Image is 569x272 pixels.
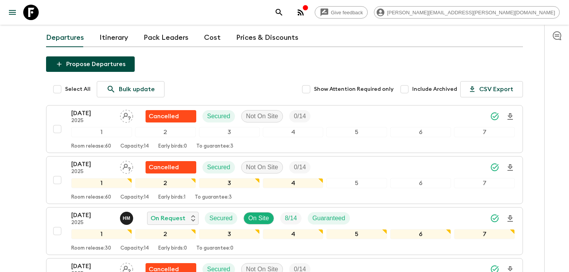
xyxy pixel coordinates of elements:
svg: Download Onboarding [506,112,515,121]
p: To guarantee: 3 [196,143,233,150]
button: Propose Departures [46,56,135,72]
p: Secured [207,112,230,121]
div: On Site [243,212,274,224]
div: 3 [199,178,260,188]
p: Capacity: 14 [120,143,149,150]
svg: Synced Successfully [490,163,499,172]
div: Flash Pack cancellation [146,161,196,173]
p: Early birds: 0 [158,143,187,150]
div: 1 [71,178,132,188]
a: Prices & Discounts [236,29,298,47]
span: Show Attention Required only [314,85,394,93]
div: 5 [326,229,387,239]
p: Guaranteed [312,214,345,223]
div: 6 [390,127,451,137]
p: Capacity: 14 [120,194,149,201]
div: Trip Fill [289,161,310,173]
div: 3 [199,127,260,137]
span: Assign pack leader [120,163,133,169]
button: CSV Export [460,81,523,97]
div: Trip Fill [289,110,310,122]
div: 6 [390,229,451,239]
p: To guarantee: 3 [195,194,232,201]
a: Cost [204,29,221,47]
button: menu [5,5,20,20]
div: 4 [263,127,324,137]
div: 1 [71,127,132,137]
p: Bulk update [119,85,155,94]
button: [DATE]2025Assign pack leaderFlash Pack cancellationSecuredNot On SiteTrip Fill1234567Room release... [46,156,523,204]
div: 3 [199,229,260,239]
div: Flash Pack cancellation [146,110,196,122]
a: Give feedback [315,6,368,19]
div: 7 [454,178,515,188]
p: [DATE] [71,160,114,169]
span: [PERSON_NAME][EMAIL_ADDRESS][PERSON_NAME][DOMAIN_NAME] [383,10,559,15]
p: Room release: 60 [71,143,111,150]
a: Departures [46,29,84,47]
button: [DATE]2025Assign pack leaderFlash Pack cancellationSecuredNot On SiteTrip Fill1234567Room release... [46,105,523,153]
p: On Request [151,214,185,223]
div: Not On Site [241,110,283,122]
div: Secured [205,212,237,224]
svg: Download Onboarding [506,214,515,223]
a: Bulk update [97,81,165,97]
div: Secured [202,161,235,173]
div: 5 [326,127,387,137]
p: Room release: 30 [71,245,111,252]
p: Secured [209,214,233,223]
div: 4 [263,178,324,188]
div: 2 [135,178,196,188]
div: 2 [135,229,196,239]
button: [DATE]2025Hob MedinaOn RequestSecuredOn SiteTrip FillGuaranteed1234567Room release:30Capacity:14E... [46,207,523,255]
p: Not On Site [246,112,278,121]
p: 0 / 14 [294,163,306,172]
div: 6 [390,178,451,188]
p: 2025 [71,220,114,226]
div: Not On Site [241,161,283,173]
div: 4 [263,229,324,239]
div: 2 [135,127,196,137]
p: Not On Site [246,163,278,172]
p: 2025 [71,118,114,124]
p: 2025 [71,169,114,175]
p: Cancelled [149,163,179,172]
span: Assign pack leader [120,112,133,118]
div: 5 [326,178,387,188]
div: Trip Fill [280,212,302,224]
div: 7 [454,127,515,137]
span: Give feedback [327,10,367,15]
p: On Site [249,214,269,223]
span: Include Archived [412,85,457,93]
div: [PERSON_NAME][EMAIL_ADDRESS][PERSON_NAME][DOMAIN_NAME] [374,6,560,19]
a: Itinerary [99,29,128,47]
button: HM [120,212,135,225]
span: Assign pack leader [120,265,133,271]
p: Early birds: 1 [158,194,185,201]
div: 1 [71,229,132,239]
a: Pack Leaders [144,29,189,47]
p: Cancelled [149,112,179,121]
p: Room release: 60 [71,194,111,201]
p: H M [123,215,130,221]
p: 0 / 14 [294,112,306,121]
div: 7 [454,229,515,239]
div: Secured [202,110,235,122]
span: Select All [65,85,91,93]
svg: Download Onboarding [506,163,515,172]
p: Capacity: 14 [120,245,149,252]
p: [DATE] [71,262,114,271]
p: 8 / 14 [285,214,297,223]
svg: Synced Successfully [490,112,499,121]
p: Secured [207,163,230,172]
p: [DATE] [71,109,114,118]
p: Early birds: 0 [158,245,187,252]
button: search adventures [271,5,287,20]
span: Hob Medina [120,214,135,220]
p: [DATE] [71,211,114,220]
p: To guarantee: 0 [196,245,233,252]
svg: Synced Successfully [490,214,499,223]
